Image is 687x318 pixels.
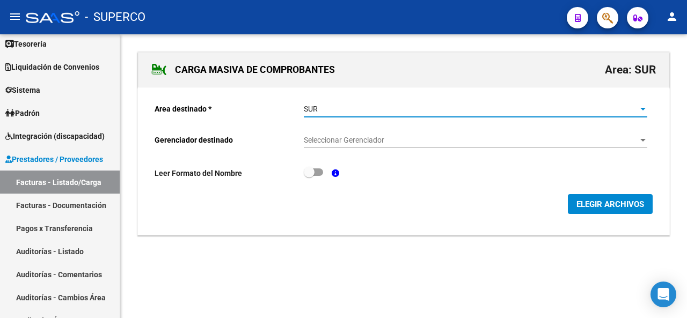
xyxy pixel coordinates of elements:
span: SUR [304,105,318,113]
span: Padrón [5,107,40,119]
div: Open Intercom Messenger [651,282,676,307]
h1: CARGA MASIVA DE COMPROBANTES [151,61,335,78]
h2: Area: SUR [605,60,656,80]
p: Leer Formato del Nombre [155,167,304,179]
p: Gerenciador destinado [155,134,304,146]
mat-icon: person [666,10,678,23]
span: Tesorería [5,38,47,50]
span: Prestadores / Proveedores [5,153,103,165]
span: Integración (discapacidad) [5,130,105,142]
span: - SUPERCO [85,5,145,29]
span: Sistema [5,84,40,96]
p: Area destinado * [155,103,304,115]
span: ELEGIR ARCHIVOS [576,199,644,209]
span: Liquidación de Convenios [5,61,99,73]
mat-icon: menu [9,10,21,23]
span: Seleccionar Gerenciador [304,136,638,145]
button: ELEGIR ARCHIVOS [568,194,653,214]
